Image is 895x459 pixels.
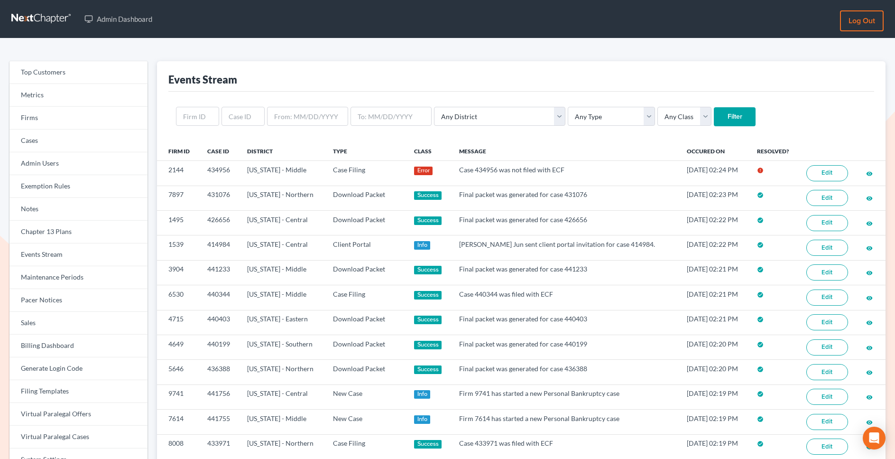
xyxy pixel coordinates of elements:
i: check_circle [757,316,764,323]
div: Info [414,241,430,250]
a: Virtual Paralegal Offers [9,403,148,426]
td: 440403 [200,310,240,335]
a: visibility [866,219,873,227]
a: Edit [806,165,848,181]
td: 7897 [157,186,199,210]
i: visibility [866,220,873,227]
td: Download Packet [325,210,407,235]
td: 441755 [200,410,240,434]
a: Notes [9,198,148,221]
td: Download Packet [325,260,407,285]
td: [US_STATE] - Central [240,384,325,409]
a: visibility [866,268,873,276]
td: [PERSON_NAME] Jun sent client portal invitation for case 414984. [452,235,680,260]
td: 4715 [157,310,199,335]
td: New Case [325,410,407,434]
td: [US_STATE] - Northern [240,434,325,459]
td: [US_STATE] - Central [240,235,325,260]
td: [DATE] 02:22 PM [679,210,749,235]
td: [US_STATE] - Northern [240,186,325,210]
i: visibility [866,394,873,401]
a: Edit [806,190,848,206]
td: [US_STATE] - Middle [240,410,325,434]
td: Download Packet [325,335,407,359]
td: 2144 [157,161,199,186]
td: 431076 [200,186,240,210]
input: Firm ID [176,107,219,126]
div: Open Intercom Messenger [863,427,886,450]
i: error [757,167,764,174]
a: Edit [806,264,848,281]
a: Billing Dashboard [9,335,148,357]
i: check_circle [757,440,764,447]
div: Success [414,341,442,349]
a: visibility [866,343,873,351]
div: Info [414,390,430,399]
a: Firms [9,107,148,130]
td: Final packet was generated for case 440199 [452,335,680,359]
td: 1539 [157,235,199,260]
td: [DATE] 02:19 PM [679,434,749,459]
i: visibility [866,245,873,252]
td: New Case [325,384,407,409]
td: [US_STATE] - Northern [240,360,325,384]
td: Final packet was generated for case 431076 [452,186,680,210]
td: [DATE] 02:20 PM [679,360,749,384]
i: visibility [866,295,873,301]
a: Edit [806,389,848,405]
td: 436388 [200,360,240,384]
td: 440199 [200,335,240,359]
td: 9741 [157,384,199,409]
td: [DATE] 02:20 PM [679,335,749,359]
div: Error [414,167,433,175]
th: District [240,141,325,160]
td: Case 440344 was filed with ECF [452,285,680,310]
td: Case 433971 was filed with ECF [452,434,680,459]
a: Sales [9,312,148,335]
input: Filter [714,107,756,126]
i: visibility [866,195,873,202]
a: Log out [840,10,884,31]
td: [DATE] 02:24 PM [679,161,749,186]
i: check_circle [757,192,764,198]
td: 426656 [200,210,240,235]
a: visibility [866,368,873,376]
a: Generate Login Code [9,357,148,380]
i: check_circle [757,242,764,248]
td: 434956 [200,161,240,186]
a: visibility [866,293,873,301]
i: check_circle [757,391,764,397]
td: 433971 [200,434,240,459]
td: Case Filing [325,161,407,186]
td: 3904 [157,260,199,285]
i: visibility [866,170,873,177]
a: Edit [806,215,848,231]
i: check_circle [757,341,764,348]
td: [DATE] 02:21 PM [679,285,749,310]
a: Pacer Notices [9,289,148,312]
a: visibility [866,393,873,401]
a: Edit [806,314,848,330]
td: [US_STATE] - Middle [240,285,325,310]
td: Case Filing [325,434,407,459]
div: Success [414,266,442,274]
i: check_circle [757,416,764,422]
td: [US_STATE] - Southern [240,335,325,359]
a: visibility [866,418,873,426]
td: Final packet was generated for case 436388 [452,360,680,384]
td: [DATE] 02:21 PM [679,310,749,335]
a: visibility [866,244,873,252]
td: 4649 [157,335,199,359]
td: 441756 [200,384,240,409]
a: visibility [866,194,873,202]
a: visibility [866,318,873,326]
td: [DATE] 02:19 PM [679,384,749,409]
td: [US_STATE] - Eastern [240,310,325,335]
th: Type [325,141,407,160]
td: Download Packet [325,360,407,384]
td: 1495 [157,210,199,235]
div: Events Stream [168,73,237,86]
div: Info [414,415,430,424]
a: Admin Users [9,152,148,175]
td: Case Filing [325,285,407,310]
